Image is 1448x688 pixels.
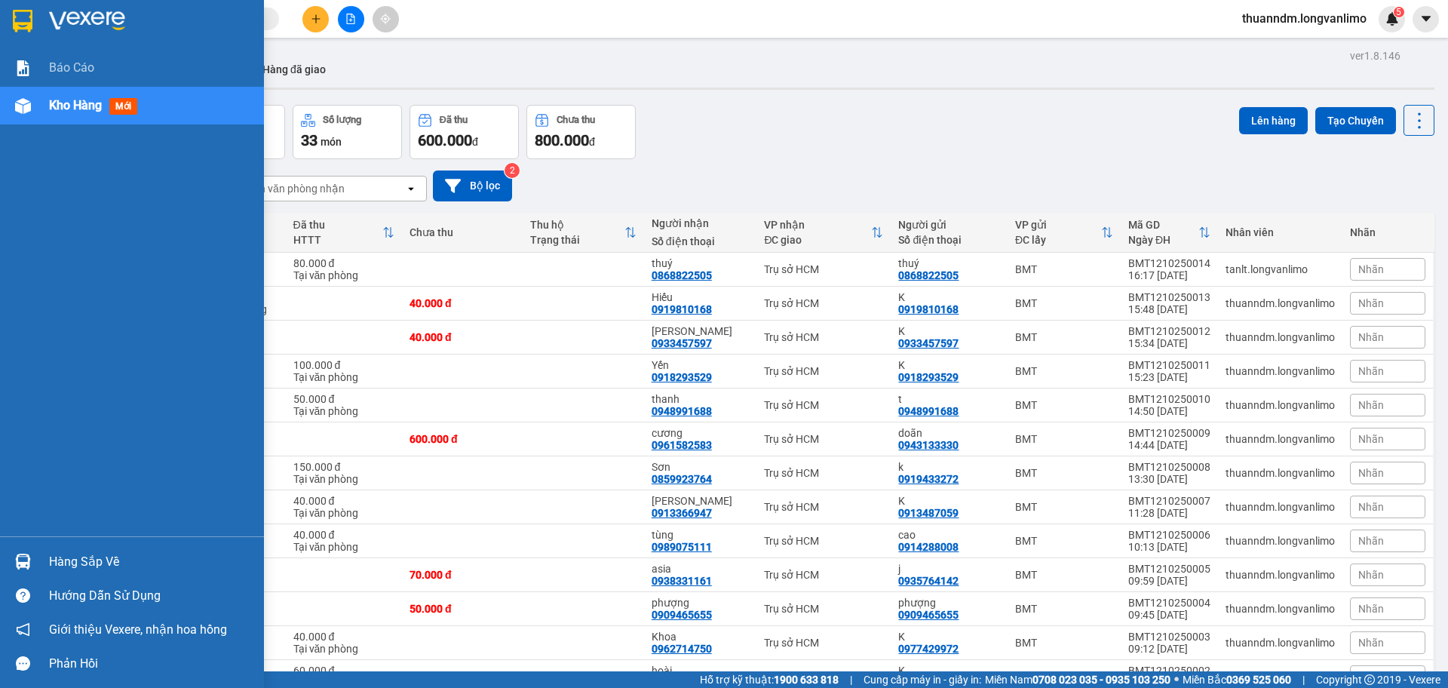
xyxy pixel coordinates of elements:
[293,105,402,159] button: Số lượng33món
[1128,427,1210,439] div: BMT1210250009
[898,269,959,281] div: 0868822505
[49,585,253,607] div: Hướng dẫn sử dụng
[850,671,852,688] span: |
[898,257,999,269] div: thuý
[410,105,519,159] button: Đã thu600.000đ
[652,337,712,349] div: 0933457597
[15,60,31,76] img: solution-icon
[1350,226,1425,238] div: Nhãn
[293,665,394,677] div: 60.000 đ
[1226,297,1335,309] div: thuanndm.longvanlimo
[1358,399,1384,411] span: Nhãn
[1008,213,1121,253] th: Toggle SortBy
[1015,263,1113,275] div: BMT
[109,98,137,115] span: mới
[1358,297,1384,309] span: Nhãn
[1015,637,1113,649] div: BMT
[1128,405,1210,417] div: 14:50 [DATE]
[652,643,712,655] div: 0962714750
[49,620,227,639] span: Giới thiệu Vexere, nhận hoa hồng
[1015,535,1113,547] div: BMT
[1226,331,1335,343] div: thuanndm.longvanlimo
[1128,257,1210,269] div: BMT1210250014
[1358,263,1384,275] span: Nhãn
[898,393,999,405] div: t
[898,597,999,609] div: phượng
[652,217,750,229] div: Người nhận
[652,609,712,621] div: 0909465655
[505,163,520,178] sup: 2
[440,115,468,125] div: Đã thu
[1128,507,1210,519] div: 11:28 [DATE]
[652,291,750,303] div: Hiếu
[764,501,883,513] div: Trụ sở HCM
[410,297,515,309] div: 40.000 đ
[293,631,394,643] div: 40.000 đ
[1015,433,1113,445] div: BMT
[293,371,394,383] div: Tại văn phòng
[557,115,595,125] div: Chưa thu
[418,131,472,149] span: 600.000
[1358,637,1384,649] span: Nhãn
[1128,359,1210,371] div: BMT1210250011
[1239,107,1308,134] button: Lên hàng
[1128,439,1210,451] div: 14:44 [DATE]
[311,14,321,24] span: plus
[898,563,999,575] div: j
[652,393,750,405] div: thanh
[1015,331,1113,343] div: BMT
[764,219,871,231] div: VP nhận
[293,529,394,541] div: 40.000 đ
[898,529,999,541] div: cao
[652,495,750,507] div: Linh
[1128,219,1198,231] div: Mã GD
[1226,365,1335,377] div: thuanndm.longvanlimo
[764,331,883,343] div: Trụ sở HCM
[985,671,1170,688] span: Miền Nam
[1302,671,1305,688] span: |
[898,303,959,315] div: 0919810168
[13,31,118,49] div: K
[323,115,361,125] div: Số lượng
[898,643,959,655] div: 0977429972
[127,101,148,117] span: CC :
[898,507,959,519] div: 0913487059
[1128,473,1210,485] div: 13:30 [DATE]
[523,213,643,253] th: Toggle SortBy
[1226,399,1335,411] div: thuanndm.longvanlimo
[129,49,235,67] div: Hiếu
[898,575,959,587] div: 0935764142
[1128,575,1210,587] div: 09:59 [DATE]
[652,597,750,609] div: phượng
[1226,674,1291,686] strong: 0369 525 060
[764,365,883,377] div: Trụ sở HCM
[1015,603,1113,615] div: BMT
[535,131,589,149] span: 800.000
[764,569,883,581] div: Trụ sở HCM
[13,14,36,30] span: Gửi:
[1121,213,1218,253] th: Toggle SortBy
[652,303,712,315] div: 0919810168
[293,219,382,231] div: Đã thu
[1396,7,1401,17] span: 5
[652,371,712,383] div: 0918293529
[13,49,118,70] div: 0919810168
[293,393,394,405] div: 50.000 đ
[898,371,959,383] div: 0918293529
[1358,603,1384,615] span: Nhãn
[1358,433,1384,445] span: Nhãn
[410,433,515,445] div: 600.000 đ
[15,98,31,114] img: warehouse-icon
[380,14,391,24] span: aim
[898,495,999,507] div: K
[1358,467,1384,479] span: Nhãn
[1226,467,1335,479] div: thuanndm.longvanlimo
[652,439,712,451] div: 0961582583
[1015,297,1113,309] div: BMT
[293,257,394,269] div: 80.000 đ
[1419,12,1433,26] span: caret-down
[1358,501,1384,513] span: Nhãn
[764,433,883,445] div: Trụ sở HCM
[652,359,750,371] div: Yến
[526,105,636,159] button: Chưa thu800.000đ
